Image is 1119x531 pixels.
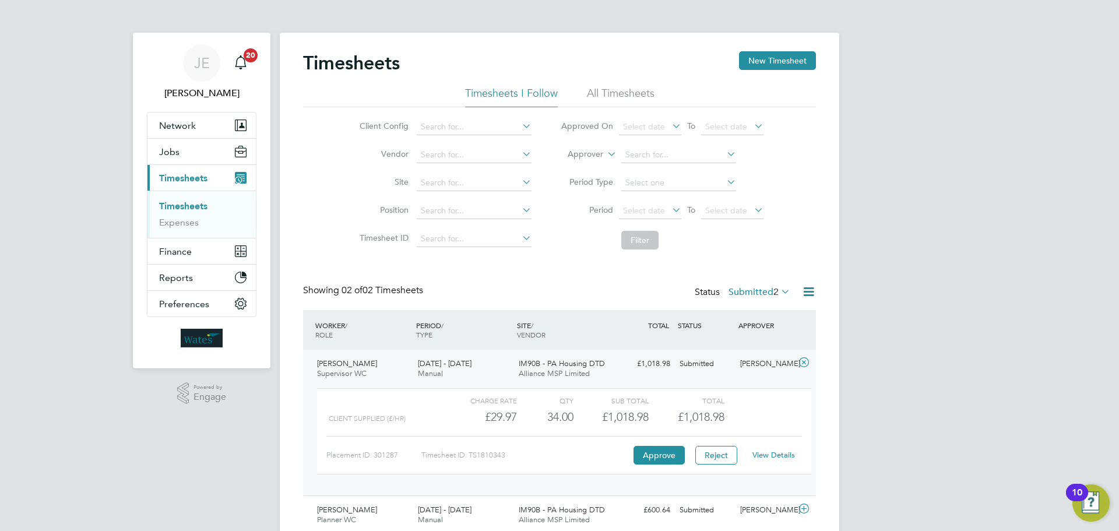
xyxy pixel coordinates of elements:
[623,121,665,132] span: Select date
[739,51,816,70] button: New Timesheet
[614,354,675,374] div: £1,018.98
[675,315,736,336] div: STATUS
[418,505,471,515] span: [DATE] - [DATE]
[177,382,227,405] a: Powered byEngage
[329,414,406,423] span: Client Supplied (£/HR)
[587,86,654,107] li: All Timesheets
[147,265,256,290] button: Reports
[441,321,444,330] span: /
[159,246,192,257] span: Finance
[621,231,659,249] button: Filter
[317,368,367,378] span: Supervisor WC
[1072,484,1110,522] button: Open Resource Center, 10 new notifications
[317,505,377,515] span: [PERSON_NAME]
[159,217,199,228] a: Expenses
[159,173,207,184] span: Timesheets
[649,393,724,407] div: Total
[678,410,724,424] span: £1,018.98
[648,321,669,330] span: TOTAL
[1072,493,1082,508] div: 10
[159,120,196,131] span: Network
[514,315,615,345] div: SITE
[413,315,514,345] div: PERIOD
[147,238,256,264] button: Finance
[736,315,796,336] div: APPROVER
[356,149,409,159] label: Vendor
[147,44,256,100] a: JE[PERSON_NAME]
[729,286,790,298] label: Submitted
[326,446,421,465] div: Placement ID: 301287
[194,55,210,71] span: JE
[519,358,605,368] span: IM90B - PA Housing DTD
[312,315,413,345] div: WORKER
[442,393,517,407] div: Charge rate
[773,286,779,298] span: 2
[345,321,347,330] span: /
[621,147,736,163] input: Search for...
[675,501,736,520] div: Submitted
[416,330,432,339] span: TYPE
[519,505,605,515] span: IM90B - PA Housing DTD
[421,446,631,465] div: Timesheet ID: TS1810343
[417,231,532,247] input: Search for...
[147,86,256,100] span: Jamie Evenden
[159,272,193,283] span: Reports
[465,86,558,107] li: Timesheets I Follow
[356,177,409,187] label: Site
[551,149,603,160] label: Approver
[193,392,226,402] span: Engage
[684,118,699,133] span: To
[417,147,532,163] input: Search for...
[752,450,795,460] a: View Details
[417,175,532,191] input: Search for...
[695,284,793,301] div: Status
[356,205,409,215] label: Position
[356,121,409,131] label: Client Config
[303,51,400,75] h2: Timesheets
[193,382,226,392] span: Powered by
[705,121,747,132] span: Select date
[561,205,613,215] label: Period
[342,284,363,296] span: 02 of
[621,175,736,191] input: Select one
[317,358,377,368] span: [PERSON_NAME]
[147,139,256,164] button: Jobs
[418,368,443,378] span: Manual
[442,407,517,427] div: £29.97
[417,119,532,135] input: Search for...
[159,298,209,310] span: Preferences
[147,112,256,138] button: Network
[634,446,685,465] button: Approve
[417,203,532,219] input: Search for...
[573,407,649,427] div: £1,018.98
[147,329,256,347] a: Go to home page
[736,354,796,374] div: [PERSON_NAME]
[675,354,736,374] div: Submitted
[356,233,409,243] label: Timesheet ID
[418,358,471,368] span: [DATE] - [DATE]
[147,165,256,191] button: Timesheets
[315,330,333,339] span: ROLE
[229,44,252,82] a: 20
[517,407,573,427] div: 34.00
[317,515,356,525] span: Planner WC
[695,446,737,465] button: Reject
[159,146,180,157] span: Jobs
[561,121,613,131] label: Approved On
[147,291,256,317] button: Preferences
[705,205,747,216] span: Select date
[531,321,533,330] span: /
[519,368,590,378] span: Alliance MSP Limited
[614,501,675,520] div: £600.64
[133,33,270,368] nav: Main navigation
[573,393,649,407] div: Sub Total
[244,48,258,62] span: 20
[519,515,590,525] span: Alliance MSP Limited
[517,330,546,339] span: VENDOR
[342,284,423,296] span: 02 Timesheets
[736,501,796,520] div: [PERSON_NAME]
[303,284,425,297] div: Showing
[159,201,207,212] a: Timesheets
[684,202,699,217] span: To
[418,515,443,525] span: Manual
